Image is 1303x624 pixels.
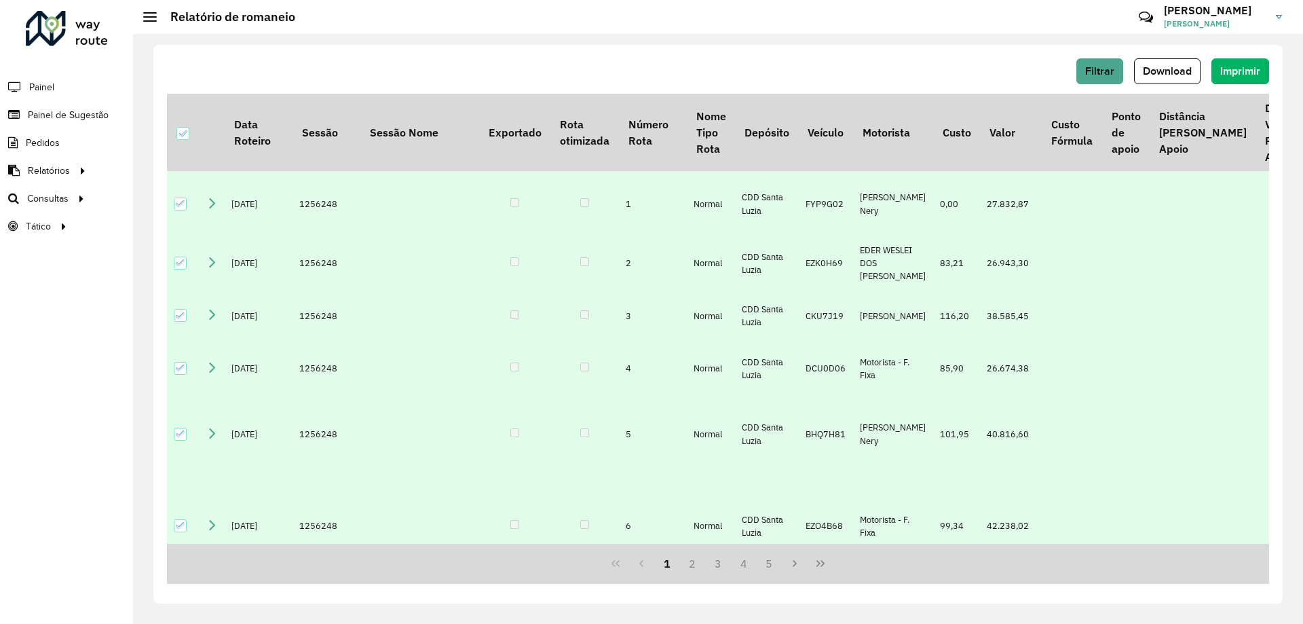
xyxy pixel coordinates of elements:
th: Custo Fórmula [1042,94,1101,171]
td: [DATE] [225,237,292,290]
td: Normal [687,474,735,579]
button: 3 [705,551,731,576]
td: 1256248 [292,290,360,343]
td: 42.238,02 [980,474,1042,579]
button: Last Page [808,551,833,576]
td: 99,34 [933,474,980,579]
td: 1256248 [292,171,360,237]
th: Data Roteiro [225,94,292,171]
th: Ponto de apoio [1102,94,1150,171]
td: 40.816,60 [980,395,1042,474]
td: EZK0H69 [799,237,853,290]
td: Normal [687,342,735,395]
td: 4 [619,342,687,395]
h2: Relatório de romaneio [157,10,295,24]
td: Normal [687,395,735,474]
td: [DATE] [225,342,292,395]
button: 4 [731,551,757,576]
td: CDD Santa Luzia [735,171,798,237]
th: Depósito [735,94,798,171]
span: Relatórios [28,164,70,178]
button: Filtrar [1076,58,1123,84]
th: Número Rota [619,94,687,171]
button: Download [1134,58,1201,84]
span: Imprimir [1220,65,1260,77]
h3: [PERSON_NAME] [1164,4,1266,17]
th: Veículo [799,94,853,171]
span: Painel [29,80,54,94]
span: Tático [26,219,51,234]
td: 1 [619,171,687,237]
td: [DATE] [225,395,292,474]
td: Normal [687,290,735,343]
th: Nome Tipo Rota [687,94,735,171]
td: [PERSON_NAME] Nery [853,171,933,237]
td: CDD Santa Luzia [735,342,798,395]
td: 27.832,87 [980,171,1042,237]
td: 116,20 [933,290,980,343]
span: Pedidos [26,136,60,150]
button: Next Page [782,551,808,576]
td: 85,90 [933,342,980,395]
button: 5 [757,551,782,576]
td: BHQ7H81 [799,395,853,474]
td: CKU7J19 [799,290,853,343]
td: 26.674,38 [980,342,1042,395]
td: 1256248 [292,237,360,290]
td: CDD Santa Luzia [735,474,798,579]
td: 26.943,30 [980,237,1042,290]
td: 2 [619,237,687,290]
th: Motorista [853,94,933,171]
th: Distância [PERSON_NAME] Apoio [1150,94,1255,171]
span: Painel de Sugestão [28,108,109,122]
td: Motorista - F. Fixa [853,474,933,579]
td: [DATE] [225,474,292,579]
td: EZO4B68 [799,474,853,579]
td: EDER WESLEI DOS [PERSON_NAME] [853,237,933,290]
td: [PERSON_NAME] [853,290,933,343]
td: 1256248 [292,395,360,474]
td: CDD Santa Luzia [735,237,798,290]
span: [PERSON_NAME] [1164,18,1266,30]
span: Consultas [27,191,69,206]
td: Normal [687,171,735,237]
td: Normal [687,237,735,290]
th: Valor [980,94,1042,171]
th: Sessão Nome [360,94,479,171]
td: 1256248 [292,342,360,395]
td: FYP9G02 [799,171,853,237]
button: Imprimir [1211,58,1269,84]
button: 1 [654,551,680,576]
th: Rota otimizada [550,94,618,171]
td: DCU0D06 [799,342,853,395]
td: 38.585,45 [980,290,1042,343]
td: 6 [619,474,687,579]
td: [DATE] [225,290,292,343]
td: Motorista - F. Fixa [853,342,933,395]
span: Download [1143,65,1192,77]
td: [DATE] [225,171,292,237]
td: 101,95 [933,395,980,474]
td: 0,00 [933,171,980,237]
td: CDD Santa Luzia [735,395,798,474]
span: Filtrar [1085,65,1114,77]
th: Sessão [292,94,360,171]
td: 5 [619,395,687,474]
a: Contato Rápido [1131,3,1160,32]
td: 83,21 [933,237,980,290]
button: 2 [679,551,705,576]
td: 3 [619,290,687,343]
td: CDD Santa Luzia [735,290,798,343]
td: 1256248 [292,474,360,579]
th: Exportado [479,94,550,171]
th: Custo [933,94,980,171]
td: [PERSON_NAME] Nery [853,395,933,474]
